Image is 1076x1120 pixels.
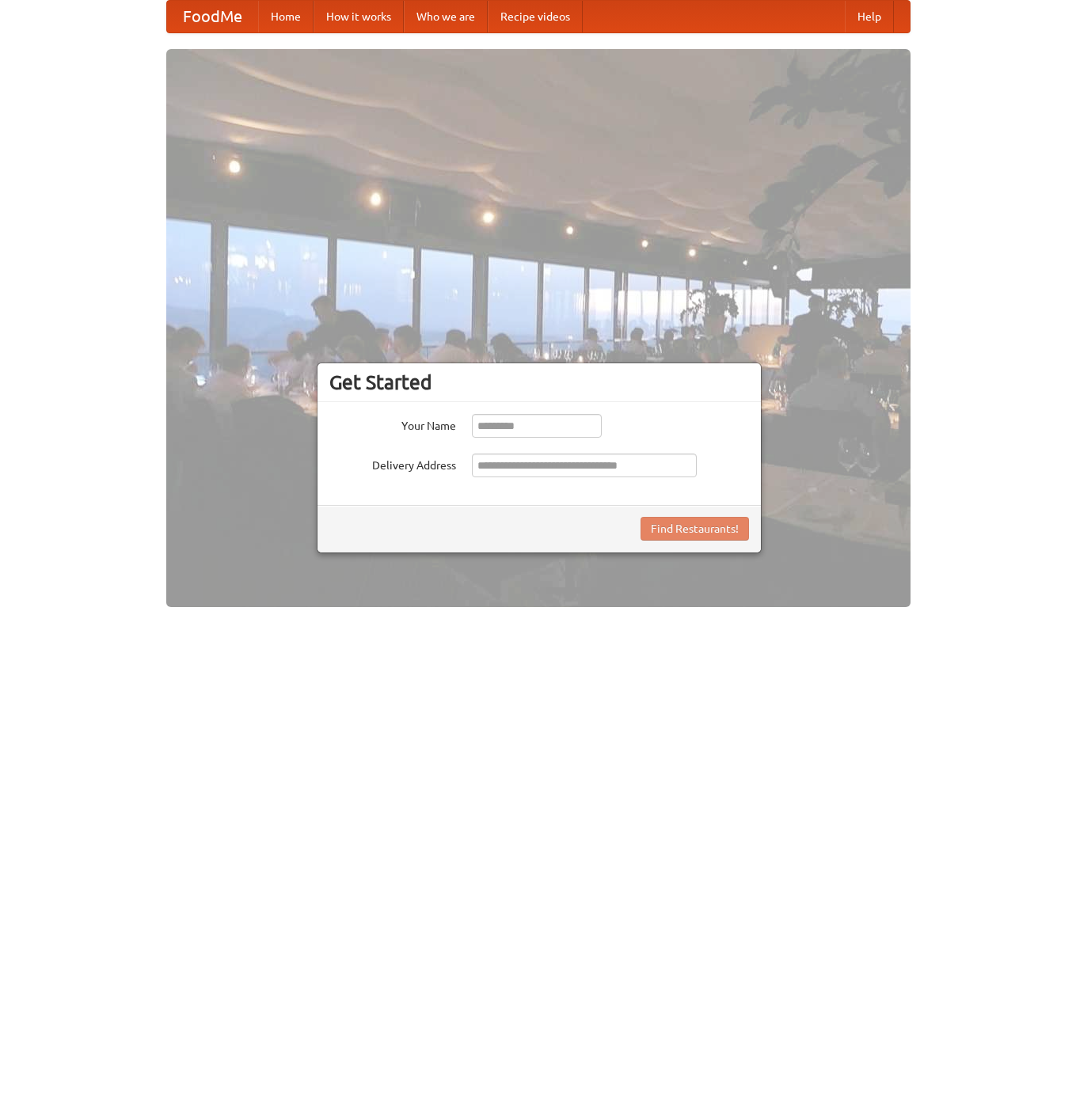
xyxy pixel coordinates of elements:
[488,1,583,32] a: Recipe videos
[329,454,456,473] label: Delivery Address
[845,1,894,32] a: Help
[329,414,456,434] label: Your Name
[404,1,488,32] a: Who we are
[314,1,404,32] a: How it works
[641,517,749,541] button: Find Restaurants!
[329,370,749,394] h3: Get Started
[167,1,258,32] a: FoodMe
[258,1,314,32] a: Home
